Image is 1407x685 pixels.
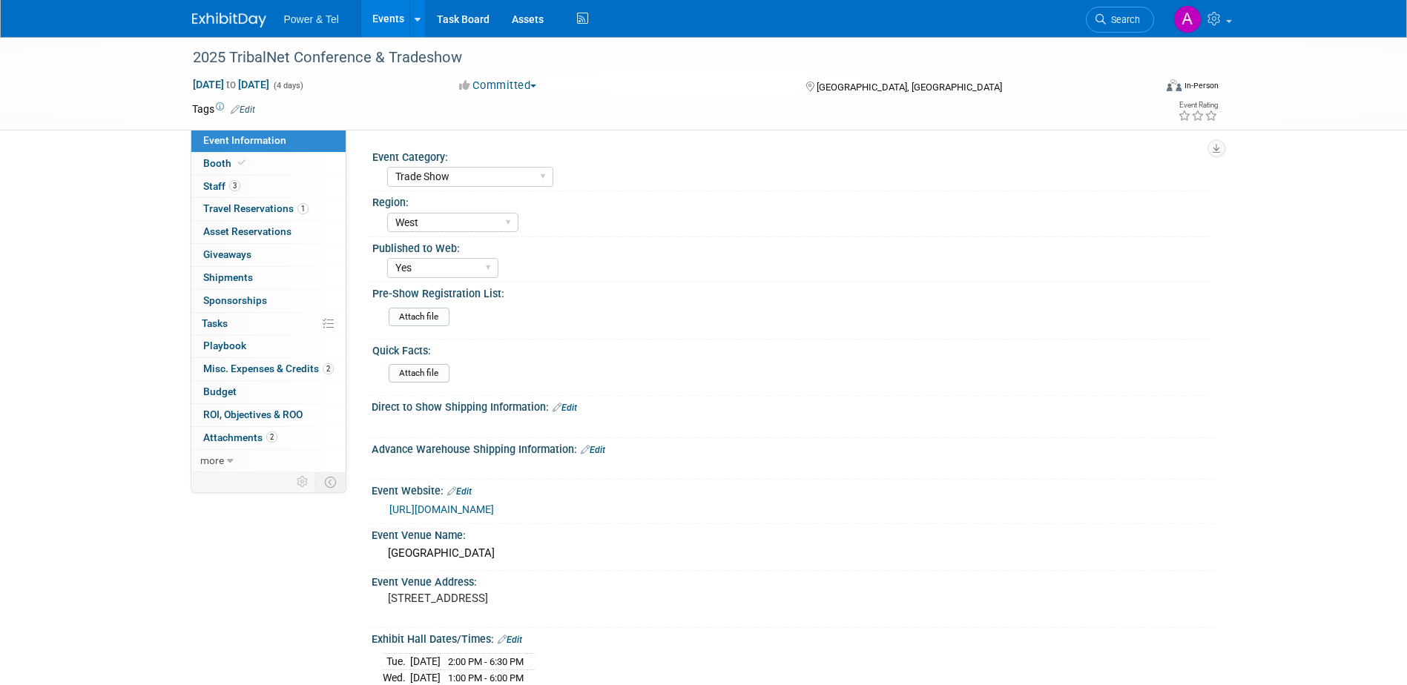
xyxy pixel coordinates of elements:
a: Misc. Expenses & Credits2 [191,358,346,380]
a: Giveaways [191,244,346,266]
a: Attachments2 [191,427,346,449]
span: Asset Reservations [203,225,291,237]
span: 3 [229,180,240,191]
span: Travel Reservations [203,202,309,214]
span: Misc. Expenses & Credits [203,363,334,374]
a: Edit [581,445,605,455]
a: Travel Reservations1 [191,198,346,220]
a: Search [1086,7,1154,33]
span: Search [1106,14,1140,25]
div: Quick Facts: [372,340,1209,358]
div: Direct to Show Shipping Information: [372,396,1216,415]
span: Booth [203,157,248,169]
span: 1 [297,203,309,214]
div: Published to Web: [372,237,1209,256]
button: Committed [454,78,542,93]
span: 1:00 PM - 6:00 PM [448,672,524,684]
div: Pre-Show Registration List: [372,282,1209,301]
span: more [200,454,224,466]
span: Staff [203,180,240,192]
a: more [191,450,346,472]
a: Tasks [191,313,346,335]
span: Playbook [203,340,246,351]
span: Power & Tel [284,13,339,25]
a: Edit [553,403,577,413]
span: ROI, Objectives & ROO [203,408,303,420]
a: Staff3 [191,176,346,198]
div: Event Website: [372,480,1216,499]
span: Sponsorships [203,294,267,306]
span: to [224,79,238,90]
a: Booth [191,153,346,175]
a: Sponsorships [191,290,346,312]
div: Event Rating [1178,102,1218,109]
div: Event Venue Address: [372,571,1216,589]
img: Alina Dorion [1173,5,1202,33]
td: Wed. [383,669,410,685]
img: Format-Inperson.png [1167,79,1182,91]
td: Tags [192,102,255,116]
span: 2 [266,431,277,443]
span: Event Information [203,134,286,146]
div: Advance Warehouse Shipping Information: [372,438,1216,457]
td: [DATE] [410,669,441,685]
i: Booth reservation complete [238,159,246,167]
div: [GEOGRAPHIC_DATA] [383,542,1205,565]
td: Personalize Event Tab Strip [290,472,316,492]
span: [DATE] [DATE] [192,78,270,91]
td: Toggle Event Tabs [315,472,346,492]
a: Playbook [191,335,346,357]
div: Event Venue Name: [372,524,1216,543]
a: [URL][DOMAIN_NAME] [389,503,494,515]
a: Edit [498,635,522,645]
td: Tue. [383,653,410,669]
span: 2:00 PM - 6:30 PM [448,656,524,667]
img: ExhibitDay [192,13,266,27]
td: [DATE] [410,653,441,669]
a: Budget [191,381,346,403]
span: Giveaways [203,248,251,260]
pre: [STREET_ADDRESS] [388,592,707,605]
span: Attachments [203,431,277,443]
div: Region: [372,191,1209,210]
span: Shipments [203,271,253,283]
span: Tasks [202,317,228,329]
a: Edit [447,486,472,497]
div: Event Format [1067,77,1219,99]
span: Budget [203,385,237,397]
a: Event Information [191,130,346,152]
a: ROI, Objectives & ROO [191,404,346,426]
div: Exhibit Hall Dates/Times: [372,628,1216,647]
span: [GEOGRAPHIC_DATA], [GEOGRAPHIC_DATA] [817,82,1002,93]
span: (4 days) [272,81,303,90]
a: Edit [231,105,255,115]
a: Shipments [191,267,346,289]
span: 2 [323,363,334,374]
div: Event Category: [372,146,1209,165]
a: Asset Reservations [191,221,346,243]
div: 2025 TribalNet Conference & Tradeshow [188,44,1132,71]
div: In-Person [1184,80,1219,91]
